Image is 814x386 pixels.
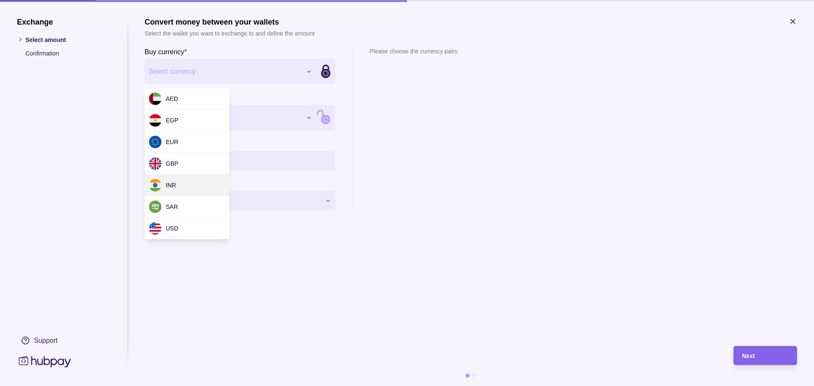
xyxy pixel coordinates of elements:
[149,136,162,148] img: eu
[149,200,162,213] img: sa
[149,179,162,192] img: in
[149,114,162,127] img: eg
[166,117,178,124] span: EGP
[149,222,162,235] img: us
[166,225,178,232] span: USD
[166,203,178,210] span: SAR
[149,92,162,105] img: ae
[166,182,176,189] span: INR
[149,157,162,170] img: gb
[166,160,178,167] span: GBP
[166,139,178,145] span: EUR
[166,95,178,102] span: AED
